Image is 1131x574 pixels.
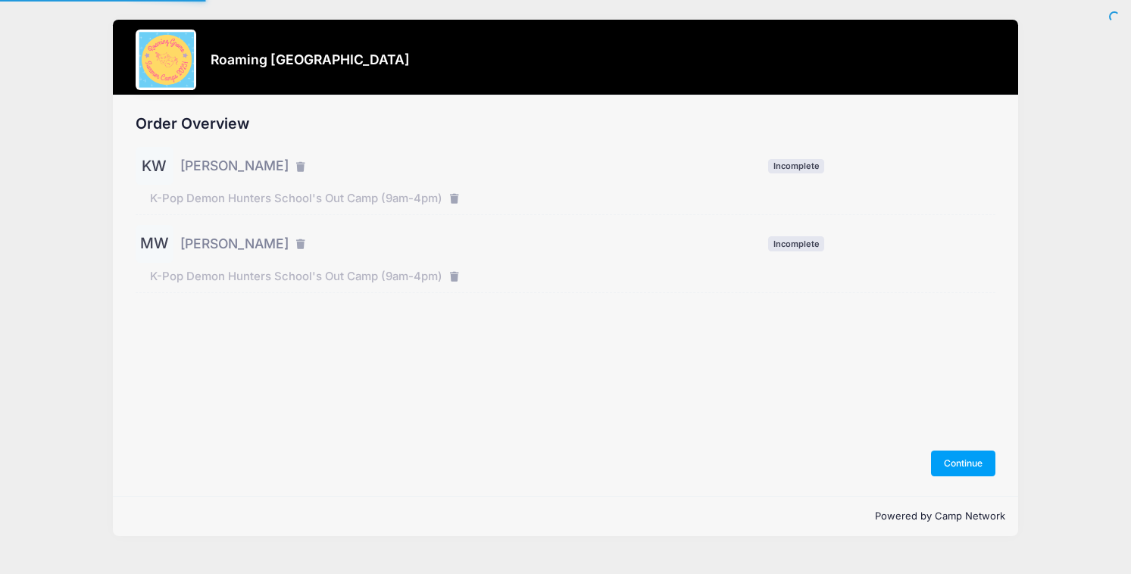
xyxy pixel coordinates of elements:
div: MW [136,225,173,263]
span: K-Pop Demon Hunters School's Out Camp (9am-4pm) [150,268,442,285]
h2: Order Overview [136,115,996,133]
h3: Roaming [GEOGRAPHIC_DATA] [211,51,410,67]
button: Continue [931,451,996,476]
span: K-Pop Demon Hunters School's Out Camp (9am-4pm) [150,190,442,207]
div: KW [136,147,173,185]
span: Incomplete [768,236,824,251]
span: Incomplete [768,159,824,173]
span: [PERSON_NAME] [180,156,289,176]
span: [PERSON_NAME] [180,234,289,254]
p: Powered by Camp Network [126,509,1006,524]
